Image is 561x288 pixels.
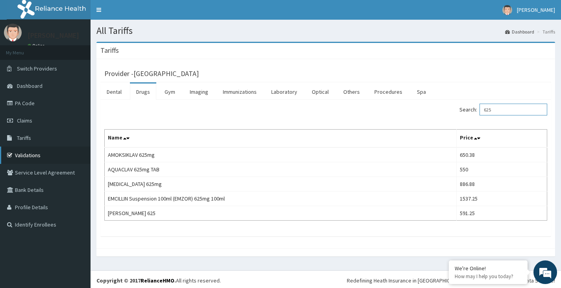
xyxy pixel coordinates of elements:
img: User Image [4,24,22,41]
span: Dashboard [17,82,43,89]
td: 650.38 [456,147,547,162]
th: Price [456,130,547,148]
p: [PERSON_NAME] [28,32,79,39]
th: Name [105,130,457,148]
a: RelianceHMO [141,277,174,284]
img: User Image [502,5,512,15]
td: 591.25 [456,206,547,221]
div: Chat with us now [41,44,132,54]
a: Optical [305,84,335,100]
a: Laboratory [265,84,304,100]
td: 1537.25 [456,191,547,206]
strong: Copyright © 2017 . [96,277,176,284]
td: EMCILLIN Suspension 100ml (EMZOR) 625mg 100ml [105,191,457,206]
a: Online [28,43,46,48]
h3: Tariffs [100,47,119,54]
span: We're online! [46,91,109,171]
a: Gym [158,84,181,100]
td: [PERSON_NAME] 625 [105,206,457,221]
p: How may I help you today? [455,273,522,280]
div: Minimize live chat window [129,4,148,23]
td: 550 [456,162,547,177]
li: Tariffs [535,28,555,35]
a: Dashboard [505,28,534,35]
a: Spa [411,84,432,100]
a: Procedures [368,84,409,100]
a: Others [337,84,366,100]
a: Imaging [183,84,215,100]
input: Search: [480,104,547,115]
img: d_794563401_company_1708531726252_794563401 [15,39,32,59]
td: AQUACLAV 625mg TAB [105,162,457,177]
div: We're Online! [455,265,522,272]
td: 886.88 [456,177,547,191]
textarea: Type your message and hit 'Enter' [4,199,150,226]
h1: All Tariffs [96,26,555,36]
label: Search: [459,104,547,115]
div: Redefining Heath Insurance in [GEOGRAPHIC_DATA] using Telemedicine and Data Science! [347,277,555,284]
span: Tariffs [17,134,31,141]
span: [PERSON_NAME] [517,6,555,13]
span: Switch Providers [17,65,57,72]
a: Drugs [130,84,156,100]
td: AMOKSIKLAV 625mg [105,147,457,162]
a: Dental [100,84,128,100]
span: Claims [17,117,32,124]
a: Immunizations [217,84,263,100]
td: [MEDICAL_DATA] 625mg [105,177,457,191]
h3: Provider - [GEOGRAPHIC_DATA] [104,70,199,77]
